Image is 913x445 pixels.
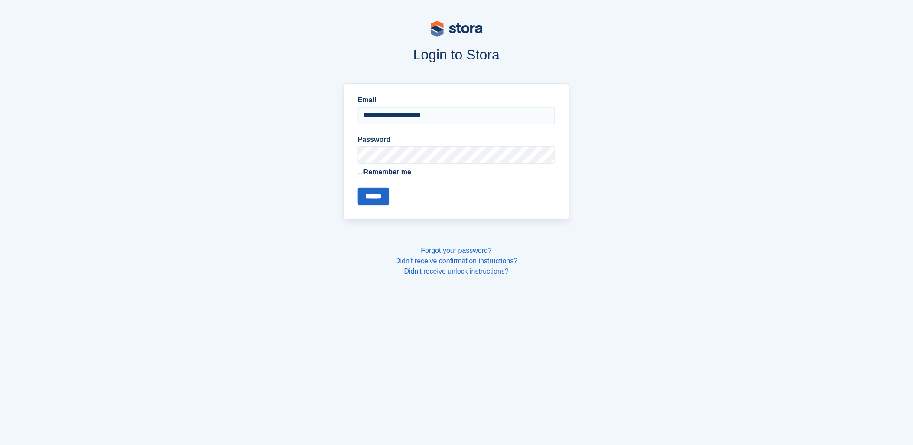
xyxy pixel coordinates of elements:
a: Didn't receive confirmation instructions? [395,257,517,265]
a: Didn't receive unlock instructions? [404,268,509,275]
label: Email [358,95,555,105]
input: Remember me [358,169,364,174]
label: Remember me [358,167,555,177]
img: stora-logo-53a41332b3708ae10de48c4981b4e9114cc0af31d8433b30ea865607fb682f29.svg [431,21,483,37]
a: Forgot your password? [421,247,492,254]
h1: Login to Stora [179,47,735,62]
label: Password [358,134,555,145]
